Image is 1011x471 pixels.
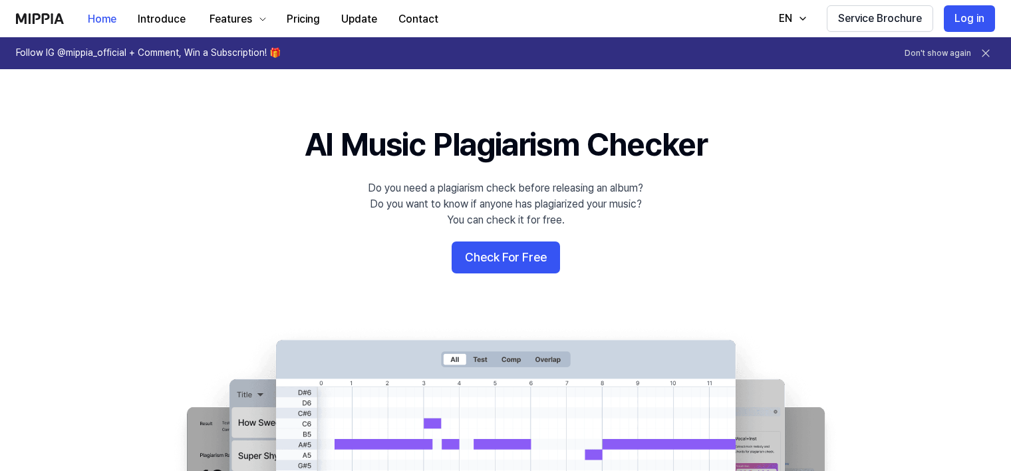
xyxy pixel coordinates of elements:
a: Update [331,1,388,37]
button: Service Brochure [827,5,933,32]
button: Don't show again [905,48,971,59]
div: EN [776,11,795,27]
button: Introduce [127,6,196,33]
div: Do you need a plagiarism check before releasing an album? Do you want to know if anyone has plagi... [368,180,643,228]
button: Features [196,6,276,33]
button: Log in [944,5,995,32]
a: Home [77,1,127,37]
button: Check For Free [452,241,560,273]
button: Update [331,6,388,33]
button: Pricing [276,6,331,33]
button: Home [77,6,127,33]
button: Contact [388,6,449,33]
button: EN [766,5,816,32]
img: logo [16,13,64,24]
h1: AI Music Plagiarism Checker [305,122,707,167]
h1: Follow IG @mippia_official + Comment, Win a Subscription! 🎁 [16,47,281,60]
div: Features [207,11,255,27]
